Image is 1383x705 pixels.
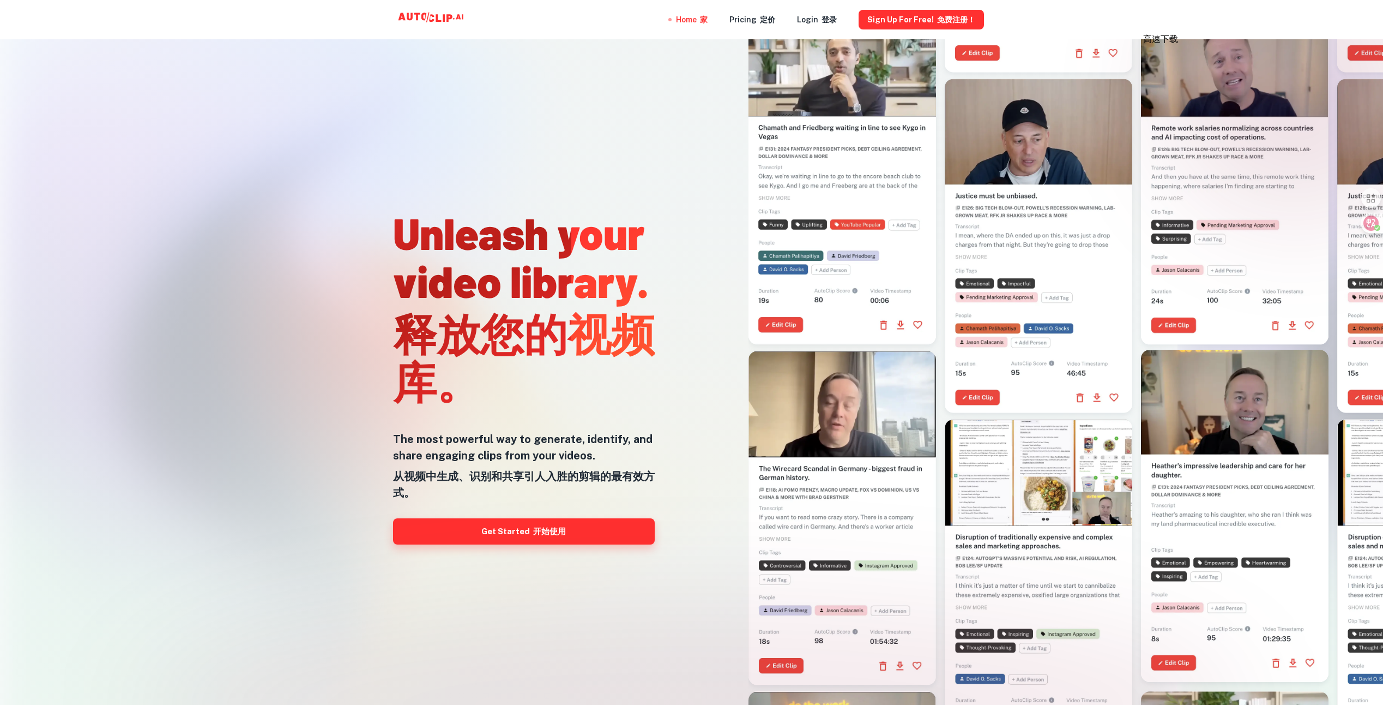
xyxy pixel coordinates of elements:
[393,307,655,407] font: 释放您的视频库。
[533,527,566,536] font: 开始使用
[393,431,655,505] h5: The most powerful way to generate, identify, and share engaging clips from your videos.
[393,208,655,409] h1: Unleash your video library.
[700,15,708,24] font: 家
[937,15,975,24] font: 免费注册！
[822,15,837,24] font: 登录
[760,15,775,24] font: 定价
[1141,350,1328,682] img: card6.webp
[859,10,984,29] button: Sign Up for free! 免费注册！
[1143,34,1178,44] span: 高速下载
[393,470,655,499] font: 从视频中生成、识别和共享引人入胜的剪辑的最有效方式。
[393,518,655,545] a: Get Started 开始使用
